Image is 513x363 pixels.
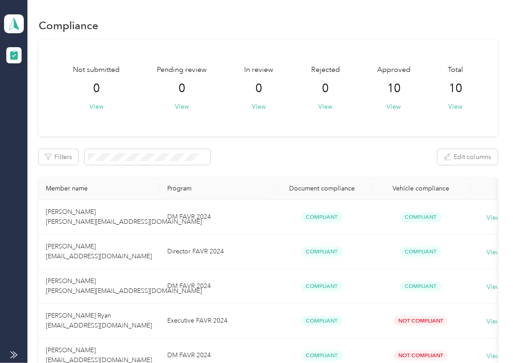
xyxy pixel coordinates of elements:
span: Not Compliant [393,350,448,361]
span: In review [245,65,274,75]
h1: Compliance [39,21,98,30]
span: Not Compliant [393,316,448,326]
span: Compliant [301,281,343,292]
span: Compliant [301,212,343,222]
span: Compliant [301,316,343,326]
span: Compliant [400,247,442,257]
td: DM FAVR 2024 [160,269,272,304]
th: Program [160,177,272,200]
span: Total [448,65,463,75]
div: Vehicle compliance [379,185,463,192]
button: View [252,102,266,111]
span: [PERSON_NAME] [PERSON_NAME][EMAIL_ADDRESS][DOMAIN_NAME] [46,208,202,226]
span: Compliant [301,350,343,361]
span: Compliant [301,247,343,257]
span: [PERSON_NAME] [EMAIL_ADDRESS][DOMAIN_NAME] [46,243,152,260]
span: [PERSON_NAME] [PERSON_NAME][EMAIL_ADDRESS][DOMAIN_NAME] [46,277,202,295]
button: View [448,102,462,111]
td: Executive FAVR 2024 [160,304,272,338]
button: View [387,102,401,111]
span: 0 [93,81,100,96]
button: View [89,102,103,111]
span: 0 [322,81,329,96]
button: Filters [39,149,78,165]
span: Pending review [157,65,207,75]
div: Document compliance [280,185,364,192]
button: View [318,102,332,111]
button: Edit columns [437,149,498,165]
th: Member name [39,177,160,200]
span: Rejected [311,65,340,75]
span: 10 [449,81,462,96]
button: View [175,102,189,111]
span: Compliant [400,212,442,222]
iframe: Everlance-gr Chat Button Frame [463,313,513,363]
span: 0 [179,81,186,96]
span: 0 [256,81,263,96]
span: Approved [377,65,410,75]
span: 10 [387,81,401,96]
span: [PERSON_NAME] Ryan [EMAIL_ADDRESS][DOMAIN_NAME] [46,312,152,329]
span: Compliant [400,281,442,292]
td: Director FAVR 2024 [160,235,272,269]
td: DM FAVR 2024 [160,200,272,235]
span: Not submitted [73,65,120,75]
